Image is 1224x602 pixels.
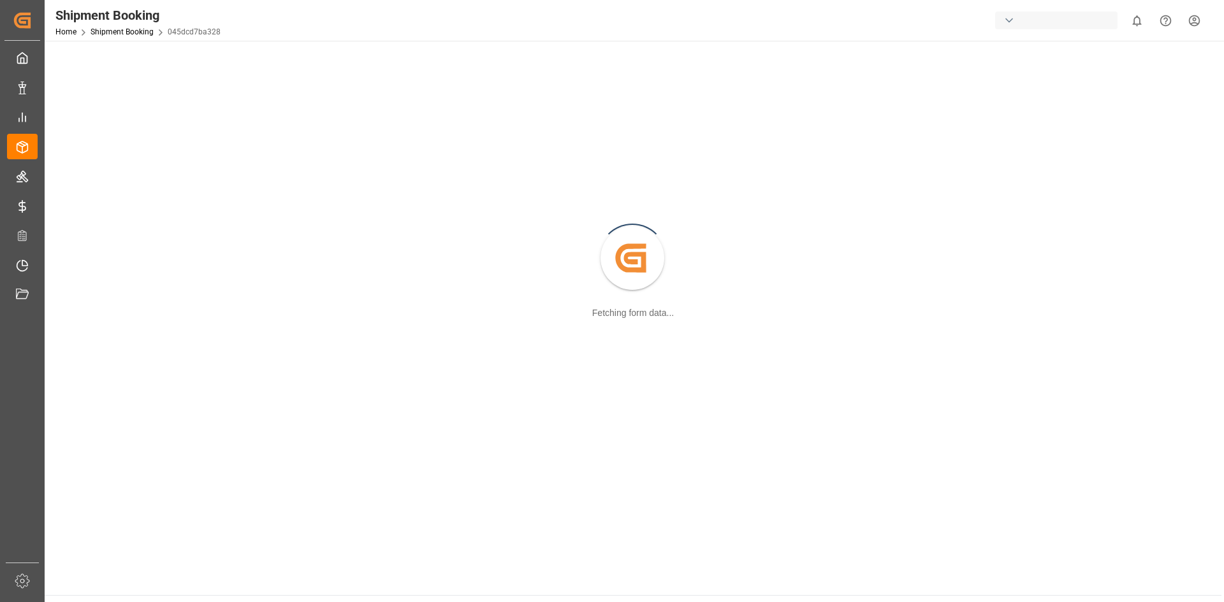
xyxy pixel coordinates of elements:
[55,27,76,36] a: Home
[592,306,674,320] div: Fetching form data...
[1151,6,1180,35] button: Help Center
[55,6,221,25] div: Shipment Booking
[1123,6,1151,35] button: show 0 new notifications
[91,27,154,36] a: Shipment Booking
